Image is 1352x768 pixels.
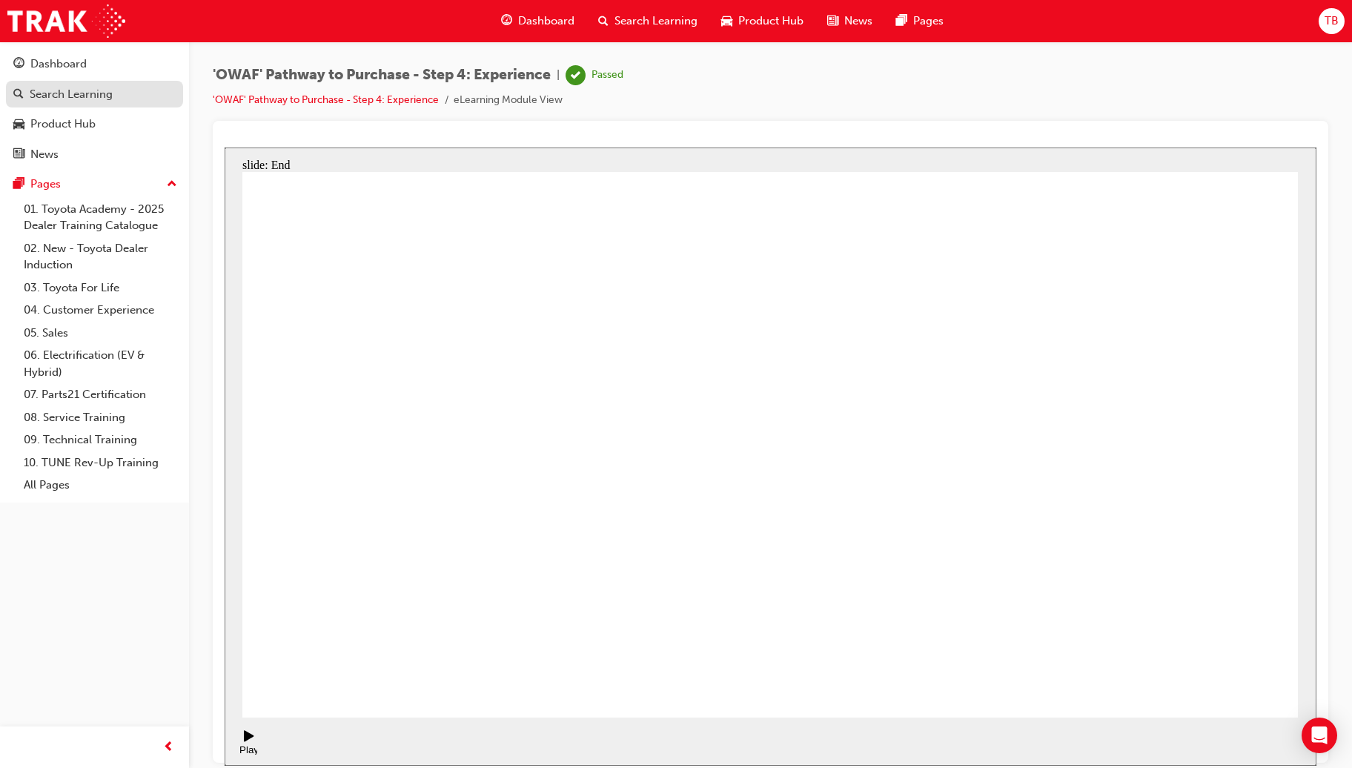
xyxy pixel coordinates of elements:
[489,6,586,36] a: guage-iconDashboard
[1302,718,1337,753] div: Open Intercom Messenger
[709,6,815,36] a: car-iconProduct Hub
[454,92,563,109] li: eLearning Module View
[815,6,884,36] a: news-iconNews
[501,12,512,30] span: guage-icon
[18,383,183,406] a: 07. Parts21 Certification
[18,237,183,277] a: 02. New - Toyota Dealer Induction
[18,198,183,237] a: 01. Toyota Academy - 2025 Dealer Training Catalogue
[721,12,732,30] span: car-icon
[6,171,183,198] button: Pages
[18,277,183,299] a: 03. Toyota For Life
[591,68,623,82] div: Passed
[913,13,944,30] span: Pages
[738,13,803,30] span: Product Hub
[18,406,183,429] a: 08. Service Training
[163,738,174,757] span: prev-icon
[6,50,183,78] a: Dashboard
[30,56,87,73] div: Dashboard
[18,474,183,497] a: All Pages
[586,6,709,36] a: search-iconSearch Learning
[30,86,113,103] div: Search Learning
[13,178,24,191] span: pages-icon
[7,570,33,618] div: playback controls
[13,148,24,162] span: news-icon
[18,322,183,345] a: 05. Sales
[13,118,24,131] span: car-icon
[18,451,183,474] a: 10. TUNE Rev-Up Training
[7,4,125,38] img: Trak
[6,47,183,171] button: DashboardSearch LearningProduct HubNews
[557,67,560,84] span: |
[566,65,586,85] span: learningRecordVerb_PASS-icon
[167,175,177,194] span: up-icon
[18,299,183,322] a: 04. Customer Experience
[13,58,24,71] span: guage-icon
[30,146,59,163] div: News
[213,67,551,84] span: 'OWAF' Pathway to Purchase - Step 4: Experience
[18,344,183,383] a: 06. Electrification (EV & Hybrid)
[884,6,955,36] a: pages-iconPages
[30,176,61,193] div: Pages
[12,597,37,619] div: Play (Ctrl+Alt+P)
[6,141,183,168] a: News
[6,110,183,138] a: Product Hub
[614,13,697,30] span: Search Learning
[13,88,24,102] span: search-icon
[844,13,872,30] span: News
[598,12,609,30] span: search-icon
[7,582,33,607] button: Play (Ctrl+Alt+P)
[30,116,96,133] div: Product Hub
[1325,13,1339,30] span: TB
[1319,8,1345,34] button: TB
[518,13,574,30] span: Dashboard
[213,93,439,106] a: 'OWAF' Pathway to Purchase - Step 4: Experience
[827,12,838,30] span: news-icon
[6,81,183,108] a: Search Learning
[896,12,907,30] span: pages-icon
[18,428,183,451] a: 09. Technical Training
